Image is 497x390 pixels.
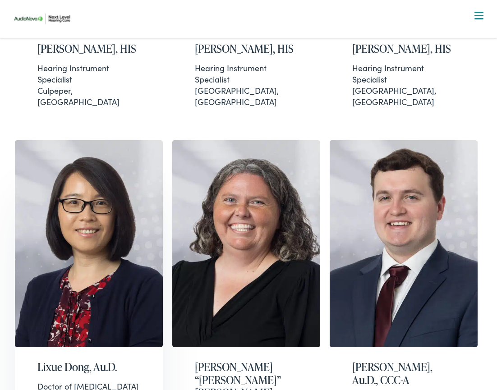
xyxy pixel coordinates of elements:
h2: Lixue Dong, Au.D. [37,361,140,374]
h2: [PERSON_NAME], Au.D., CCC-A [352,361,455,387]
div: [GEOGRAPHIC_DATA], [GEOGRAPHIC_DATA] [352,62,455,108]
h2: [PERSON_NAME], HIS [195,42,298,55]
div: Hearing Instrument Specialist [352,62,455,85]
img: Lixue Dong [15,140,163,347]
div: Hearing Instrument Specialist [195,62,298,85]
a: What We Offer [17,36,487,64]
img: Margaret cook [172,140,320,347]
h2: [PERSON_NAME], HIS [352,42,455,55]
h2: [PERSON_NAME], HIS [37,42,140,55]
div: [GEOGRAPHIC_DATA], [GEOGRAPHIC_DATA] [195,62,298,108]
img: Matthew Sabo [330,140,478,347]
div: Hearing Instrument Specialist [37,62,140,85]
div: Culpeper, [GEOGRAPHIC_DATA] [37,62,140,108]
